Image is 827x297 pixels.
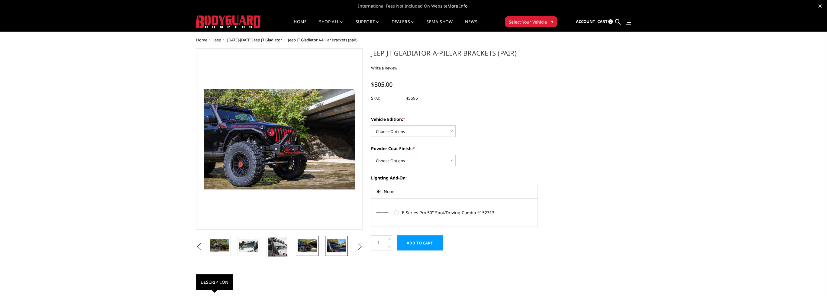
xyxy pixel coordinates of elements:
a: Account [576,14,595,30]
a: Cart 0 [597,14,613,30]
label: E-Series Pro 50" Spot/Driving Combo #152313 [394,209,506,216]
span: Cart [597,19,607,24]
a: SEMA Show [426,20,453,31]
label: None [376,188,533,195]
span: 0 [608,19,613,24]
a: [DATE]-[DATE] Jeep JT Gladiator [227,37,282,43]
dd: 45595 [406,93,418,104]
button: Select Your Vehicle [505,16,557,27]
button: Previous [195,242,204,251]
a: Dealers [392,20,415,31]
button: Next [355,242,364,251]
a: Home [294,20,307,31]
span: Account [576,19,595,24]
label: Powder Coat Finish: [371,145,538,152]
a: News [465,20,477,31]
a: Jeep [213,37,221,43]
dt: SKU: [371,93,401,104]
img: Jeep JT Gladiator A-Pillar Brackets (pair) [327,239,346,252]
a: Description [196,274,233,290]
iframe: Chat Widget [797,268,827,297]
span: Jeep JT Gladiator A-Pillar Brackets (pair) [288,37,357,43]
a: Home [196,37,207,43]
a: More Info [447,3,467,9]
span: ▾ [551,18,553,25]
img: Jeep JT Gladiator A-Pillar Brackets (pair) [268,237,287,257]
a: Write a Review [371,65,397,71]
img: BODYGUARD BUMPERS [196,15,261,28]
span: Select Your Vehicle [509,19,547,25]
h1: Jeep JT Gladiator A-Pillar Brackets (pair) [371,48,538,62]
input: Add to Cart [397,235,443,250]
img: Jeep JT Gladiator A-Pillar Brackets (pair) [298,239,317,252]
img: Jeep JT Gladiator A-Pillar Brackets (pair) [210,239,229,252]
a: Support [356,20,380,31]
label: Lighting Add-On: [371,175,538,181]
a: Jeep JT Gladiator A-Pillar Brackets (pair) [196,48,363,230]
img: Jeep JT Gladiator A-Pillar Brackets (pair) [239,239,258,252]
label: Vehicle Edition: [371,116,538,122]
a: shop all [319,20,344,31]
span: $305.00 [371,80,393,89]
